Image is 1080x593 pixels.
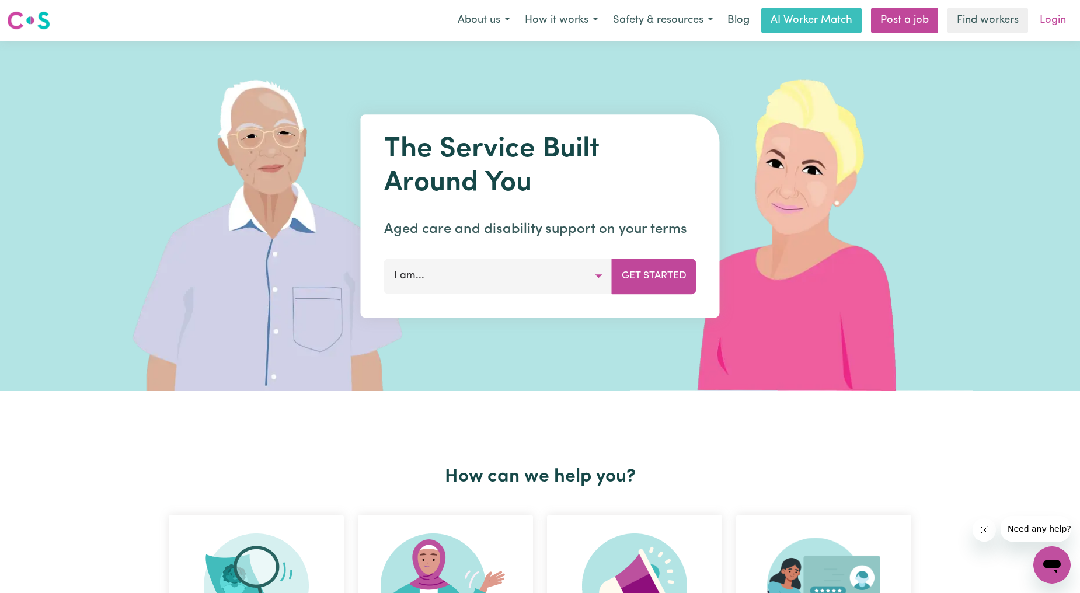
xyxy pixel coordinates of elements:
[761,8,862,33] a: AI Worker Match
[1001,516,1071,542] iframe: Message from company
[605,8,720,33] button: Safety & resources
[384,133,696,200] h1: The Service Built Around You
[973,518,996,542] iframe: Close message
[947,8,1028,33] a: Find workers
[517,8,605,33] button: How it works
[1033,546,1071,584] iframe: Button to launch messaging window
[7,10,50,31] img: Careseekers logo
[450,8,517,33] button: About us
[384,259,612,294] button: I am...
[162,466,918,488] h2: How can we help you?
[612,259,696,294] button: Get Started
[384,219,696,240] p: Aged care and disability support on your terms
[871,8,938,33] a: Post a job
[7,8,71,18] span: Need any help?
[720,8,757,33] a: Blog
[1033,8,1073,33] a: Login
[7,7,50,34] a: Careseekers logo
